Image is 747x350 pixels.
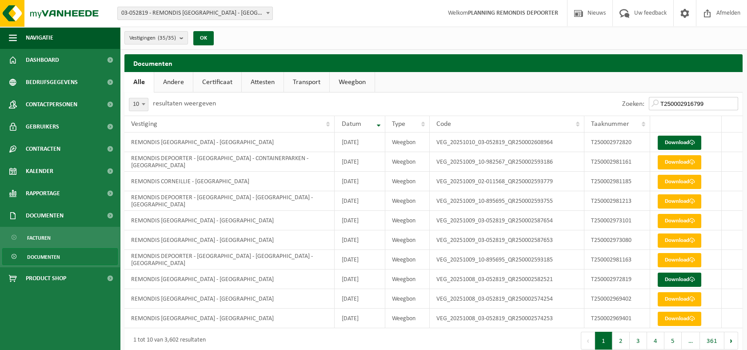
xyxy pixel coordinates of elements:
[392,121,405,128] span: Type
[658,136,701,150] a: Download
[584,230,650,250] td: T250002973080
[385,133,430,152] td: Weegbon
[584,250,650,270] td: T250002981163
[117,7,273,20] span: 03-052819 - REMONDIS WEST-VLAANDEREN - OOSTENDE
[658,214,701,228] a: Download
[330,72,375,93] a: Weegbon
[385,211,430,230] td: Weegbon
[341,121,361,128] span: Datum
[664,332,682,350] button: 5
[584,270,650,289] td: T250002972819
[26,267,66,290] span: Product Shop
[335,133,385,152] td: [DATE]
[622,101,644,108] label: Zoeken:
[26,49,59,71] span: Dashboard
[124,191,335,211] td: REMONDIS DEPOORTER - [GEOGRAPHIC_DATA] - [GEOGRAPHIC_DATA] - [GEOGRAPHIC_DATA]
[154,72,193,93] a: Andere
[658,175,701,189] a: Download
[658,292,701,306] a: Download
[430,152,584,172] td: VEG_20251009_10-982567_QR250002593186
[468,10,558,16] strong: PLANNING REMONDIS DEPOORTER
[658,312,701,326] a: Download
[26,138,60,160] span: Contracten
[124,152,335,172] td: REMONDIS DEPOORTER - [GEOGRAPHIC_DATA] - CONTAINERPARKEN - [GEOGRAPHIC_DATA]
[335,191,385,211] td: [DATE]
[630,332,647,350] button: 3
[430,250,584,270] td: VEG_20251009_10-895695_QR250002593185
[335,211,385,230] td: [DATE]
[27,249,60,266] span: Documenten
[700,332,724,350] button: 361
[158,35,176,41] count: (35/35)
[242,72,284,93] a: Attesten
[385,250,430,270] td: Weegbon
[658,233,701,248] a: Download
[26,182,60,205] span: Rapportage
[284,72,329,93] a: Transport
[129,98,148,111] span: 10
[335,250,385,270] td: [DATE]
[124,31,188,44] button: Vestigingen(35/35)
[385,270,430,289] td: Weegbon
[124,289,335,309] td: REMONDIS [GEOGRAPHIC_DATA] - [GEOGRAPHIC_DATA]
[584,172,650,191] td: T250002981185
[612,332,630,350] button: 2
[584,289,650,309] td: T250002969402
[193,72,241,93] a: Certificaat
[591,121,629,128] span: Taaknummer
[129,333,206,349] div: 1 tot 10 van 3,602 resultaten
[335,289,385,309] td: [DATE]
[26,71,78,93] span: Bedrijfsgegevens
[584,309,650,328] td: T250002969401
[581,332,595,350] button: Previous
[385,309,430,328] td: Weegbon
[335,152,385,172] td: [DATE]
[26,93,77,116] span: Contactpersonen
[118,7,272,20] span: 03-052819 - REMONDIS WEST-VLAANDEREN - OOSTENDE
[124,230,335,250] td: REMONDIS [GEOGRAPHIC_DATA] - [GEOGRAPHIC_DATA]
[26,27,53,49] span: Navigatie
[2,248,118,265] a: Documenten
[584,191,650,211] td: T250002981213
[335,309,385,328] td: [DATE]
[124,270,335,289] td: REMONDIS [GEOGRAPHIC_DATA] - [GEOGRAPHIC_DATA]
[658,273,701,287] a: Download
[430,309,584,328] td: VEG_20251008_03-052819_QR250002574253
[658,253,701,267] a: Download
[335,230,385,250] td: [DATE]
[27,229,51,246] span: Facturen
[595,332,612,350] button: 1
[124,54,743,72] h2: Documenten
[430,191,584,211] td: VEG_20251009_10-895695_QR250002593755
[647,332,664,350] button: 4
[385,172,430,191] td: Weegbon
[682,332,700,350] span: …
[584,133,650,152] td: T250002972820
[430,230,584,250] td: VEG_20251009_03-052819_QR250002587653
[2,229,118,246] a: Facturen
[430,289,584,309] td: VEG_20251008_03-052819_QR250002574254
[584,211,650,230] td: T250002973101
[124,172,335,191] td: REMONDIS CORNEILLIE - [GEOGRAPHIC_DATA]
[658,194,701,209] a: Download
[26,116,59,138] span: Gebruikers
[124,211,335,230] td: REMONDIS [GEOGRAPHIC_DATA] - [GEOGRAPHIC_DATA]
[385,152,430,172] td: Weegbon
[436,121,451,128] span: Code
[335,172,385,191] td: [DATE]
[430,211,584,230] td: VEG_20251009_03-052819_QR250002587654
[124,133,335,152] td: REMONDIS [GEOGRAPHIC_DATA] - [GEOGRAPHIC_DATA]
[385,230,430,250] td: Weegbon
[385,191,430,211] td: Weegbon
[430,270,584,289] td: VEG_20251008_03-052819_QR250002582521
[430,172,584,191] td: VEG_20251009_02-011568_QR250002593779
[26,205,64,227] span: Documenten
[193,31,214,45] button: OK
[724,332,738,350] button: Next
[335,270,385,289] td: [DATE]
[124,309,335,328] td: REMONDIS [GEOGRAPHIC_DATA] - [GEOGRAPHIC_DATA]
[124,72,154,93] a: Alle
[153,100,216,107] label: resultaten weergeven
[658,155,701,169] a: Download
